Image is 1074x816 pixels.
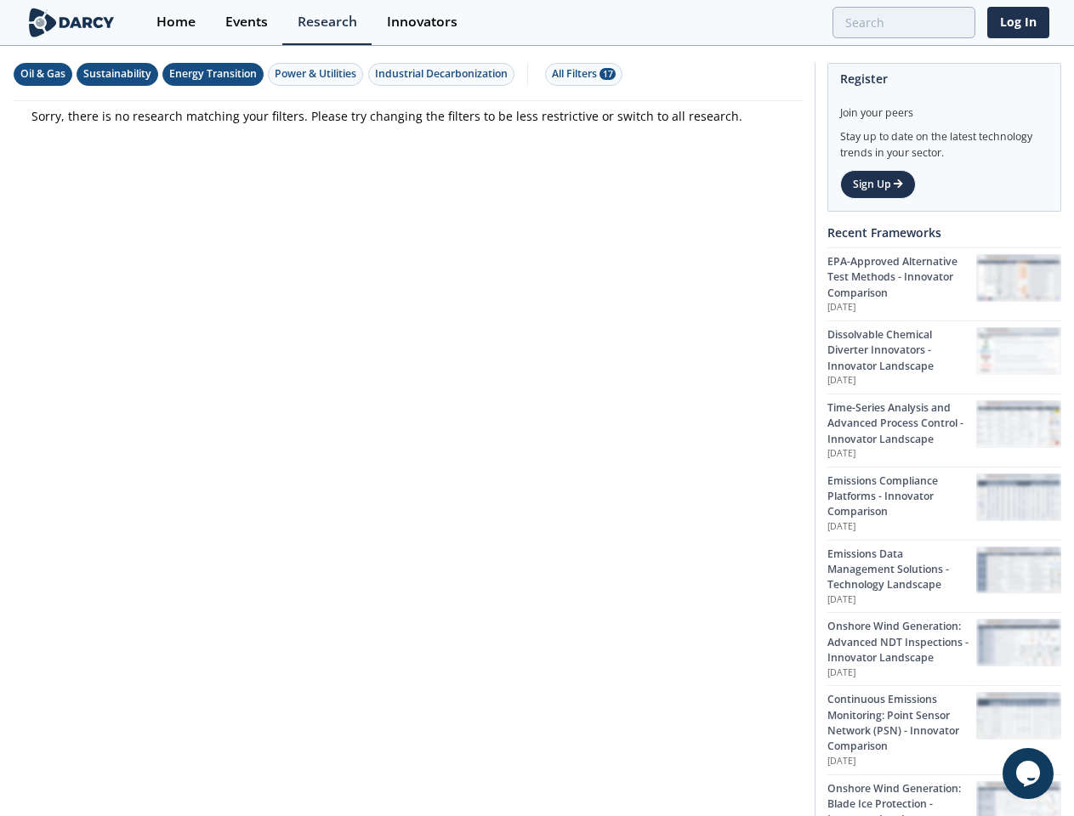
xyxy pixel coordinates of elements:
a: Sign Up [840,170,916,199]
input: Advanced Search [832,7,975,38]
div: Onshore Wind Generation: Advanced NDT Inspections - Innovator Landscape [827,619,976,666]
p: [DATE] [827,447,976,461]
p: Sorry, there is no research matching your filters. Please try changing the filters to be less res... [31,107,785,125]
div: Emissions Data Management Solutions - Technology Landscape [827,547,976,593]
button: Oil & Gas [14,63,72,86]
button: Power & Utilities [268,63,363,86]
div: Join your peers [840,93,1048,121]
a: Emissions Compliance Platforms - Innovator Comparison [DATE] Emissions Compliance Platforms - Inn... [827,467,1061,540]
p: [DATE] [827,301,976,314]
div: Time-Series Analysis and Advanced Process Control - Innovator Landscape [827,400,976,447]
button: Energy Transition [162,63,264,86]
div: Energy Transition [169,66,257,82]
p: [DATE] [827,755,976,768]
div: Events [225,15,268,29]
div: All Filters [552,66,616,82]
div: Recent Frameworks [827,218,1061,247]
p: [DATE] [827,520,976,534]
button: All Filters 17 [545,63,622,86]
button: Sustainability [77,63,158,86]
p: [DATE] [827,593,976,607]
button: Industrial Decarbonization [368,63,514,86]
a: Dissolvable Chemical Diverter Innovators - Innovator Landscape [DATE] Dissolvable Chemical Divert... [827,320,1061,394]
div: Oil & Gas [20,66,65,82]
div: Stay up to date on the latest technology trends in your sector. [840,121,1048,161]
div: Power & Utilities [275,66,356,82]
p: [DATE] [827,666,976,680]
a: Time-Series Analysis and Advanced Process Control - Innovator Landscape [DATE] Time-Series Analys... [827,394,1061,467]
div: Research [298,15,357,29]
a: EPA-Approved Alternative Test Methods - Innovator Comparison [DATE] EPA-Approved Alternative Test... [827,247,1061,320]
div: Dissolvable Chemical Diverter Innovators - Innovator Landscape [827,327,976,374]
div: Industrial Decarbonization [375,66,508,82]
a: Emissions Data Management Solutions - Technology Landscape [DATE] Emissions Data Management Solut... [827,540,1061,613]
a: Onshore Wind Generation: Advanced NDT Inspections - Innovator Landscape [DATE] Onshore Wind Gener... [827,612,1061,685]
div: Home [156,15,196,29]
iframe: chat widget [1003,748,1057,799]
div: Emissions Compliance Platforms - Innovator Comparison [827,473,976,520]
div: Innovators [387,15,457,29]
span: 17 [600,68,616,80]
div: Continuous Emissions Monitoring: Point Sensor Network (PSN) - Innovator Comparison [827,692,976,755]
div: Sustainability [83,66,151,82]
a: Continuous Emissions Monitoring: Point Sensor Network (PSN) - Innovator Comparison [DATE] Continu... [827,685,1061,773]
div: Register [840,64,1048,93]
p: [DATE] [827,374,976,388]
img: logo-wide.svg [26,8,118,37]
a: Log In [987,7,1049,38]
div: EPA-Approved Alternative Test Methods - Innovator Comparison [827,254,976,301]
